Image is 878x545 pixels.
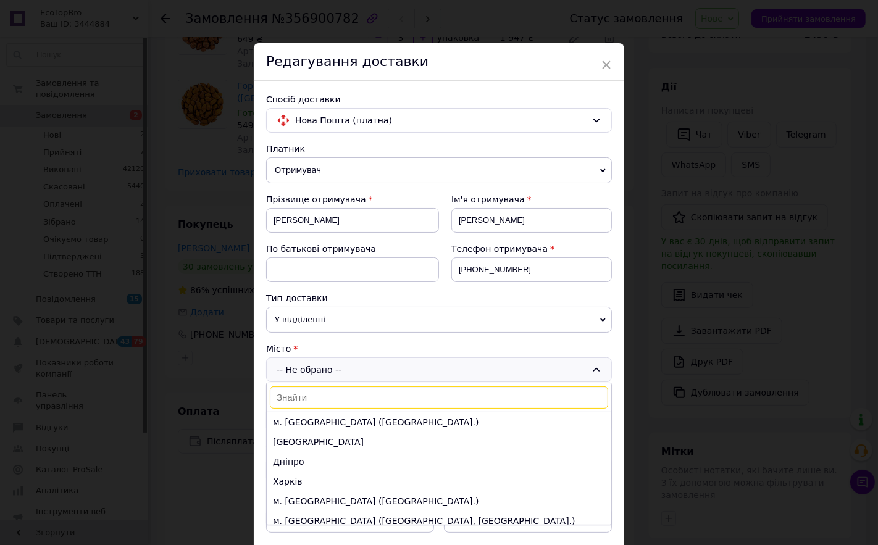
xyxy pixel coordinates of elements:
[267,452,611,472] li: Дніпро
[267,412,611,432] li: м. [GEOGRAPHIC_DATA] ([GEOGRAPHIC_DATA].)
[266,307,612,333] span: У відділенні
[267,472,611,491] li: Харків
[266,144,305,154] span: Платник
[266,244,376,254] span: По батькові отримувача
[270,386,608,409] input: Знайти
[266,93,612,106] div: Спосіб доставки
[451,257,612,282] input: +380
[267,432,611,452] li: [GEOGRAPHIC_DATA]
[266,357,612,382] div: -- Не обрано --
[266,293,328,303] span: Тип доставки
[266,343,612,355] div: Місто
[601,54,612,75] span: ×
[451,244,548,254] span: Телефон отримувача
[266,157,612,183] span: Отримувач
[266,194,366,204] span: Прізвище отримувача
[267,511,611,531] li: м. [GEOGRAPHIC_DATA] ([GEOGRAPHIC_DATA], [GEOGRAPHIC_DATA].)
[254,43,624,81] div: Редагування доставки
[451,194,525,204] span: Ім'я отримувача
[267,491,611,511] li: м. [GEOGRAPHIC_DATA] ([GEOGRAPHIC_DATA].)
[295,114,587,127] span: Нова Пошта (платна)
